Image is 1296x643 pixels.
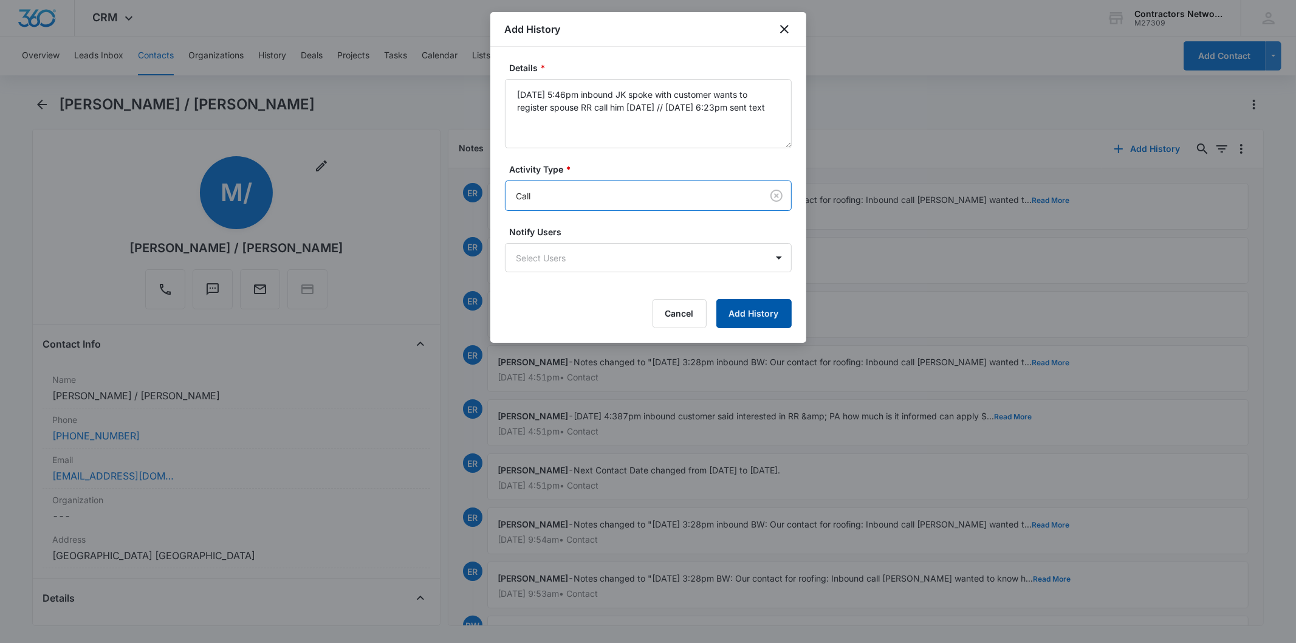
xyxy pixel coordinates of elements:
[510,163,797,176] label: Activity Type
[716,299,792,328] button: Add History
[777,22,792,36] button: close
[505,79,792,148] textarea: [DATE] 5:46pm inbound JK spoke with customer wants to register spouse RR call him [DATE] // [DATE...
[653,299,707,328] button: Cancel
[767,186,786,205] button: Clear
[510,225,797,238] label: Notify Users
[505,22,561,36] h1: Add History
[510,61,797,74] label: Details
